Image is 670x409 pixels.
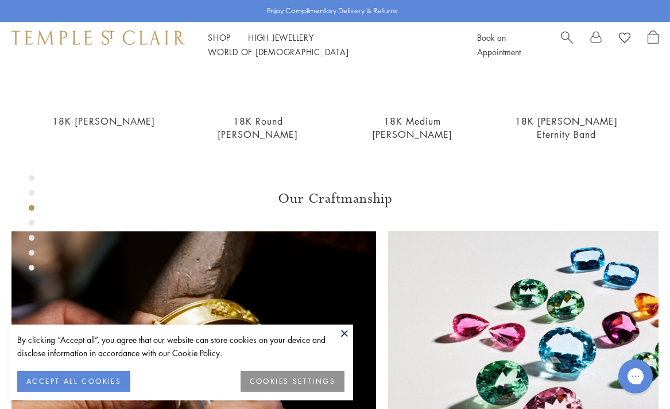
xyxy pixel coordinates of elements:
[11,30,185,44] img: Temple St. Clair
[477,32,521,57] a: Book an Appointment
[267,5,397,17] p: Enjoy Complimentary Delivery & Returns
[515,115,618,141] a: 18K [PERSON_NAME] Eternity Band
[218,115,298,141] a: 18K Round [PERSON_NAME]
[52,115,155,128] a: 18K [PERSON_NAME]
[208,46,348,57] a: World of [DEMOGRAPHIC_DATA]World of [DEMOGRAPHIC_DATA]
[241,371,344,392] button: COOKIES SETTINGS
[561,30,573,59] a: Search
[613,355,659,398] iframe: Gorgias live chat messenger
[208,30,451,59] nav: Main navigation
[619,30,630,48] a: View Wishlist
[17,333,344,360] div: By clicking “Accept all”, you agree that our website can store cookies on your device and disclos...
[29,172,34,280] div: Product gallery navigation
[648,30,659,59] a: Open Shopping Bag
[11,190,659,208] h3: Our Craftmanship
[372,115,452,141] a: 18K Medium [PERSON_NAME]
[208,32,231,43] a: ShopShop
[248,32,314,43] a: High JewelleryHigh Jewellery
[17,371,130,392] button: ACCEPT ALL COOKIES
